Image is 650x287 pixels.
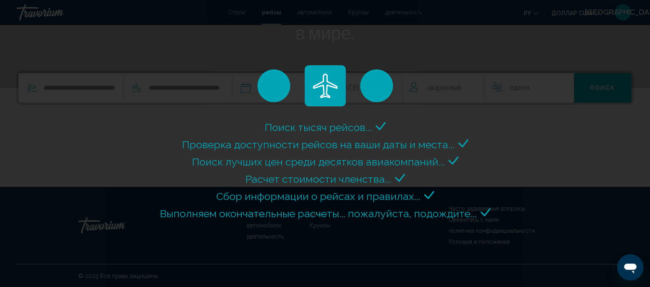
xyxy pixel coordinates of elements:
[245,173,391,185] span: Расчет стоимости членства...
[216,190,420,202] span: Сбор информации о рейсах и правилах...
[160,207,477,220] span: Выполняем окончательные расчеты... пожалуйста, подождите...
[617,254,643,280] iframe: Кнопка запуска окна обмена сообщениями
[192,156,444,168] span: Поиск лучших цен среди десятков авиакомпаний...
[265,121,372,133] span: Поиск тысяч рейсов...
[182,138,454,151] span: Проверка доступности рейсов на ваши даты и места...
